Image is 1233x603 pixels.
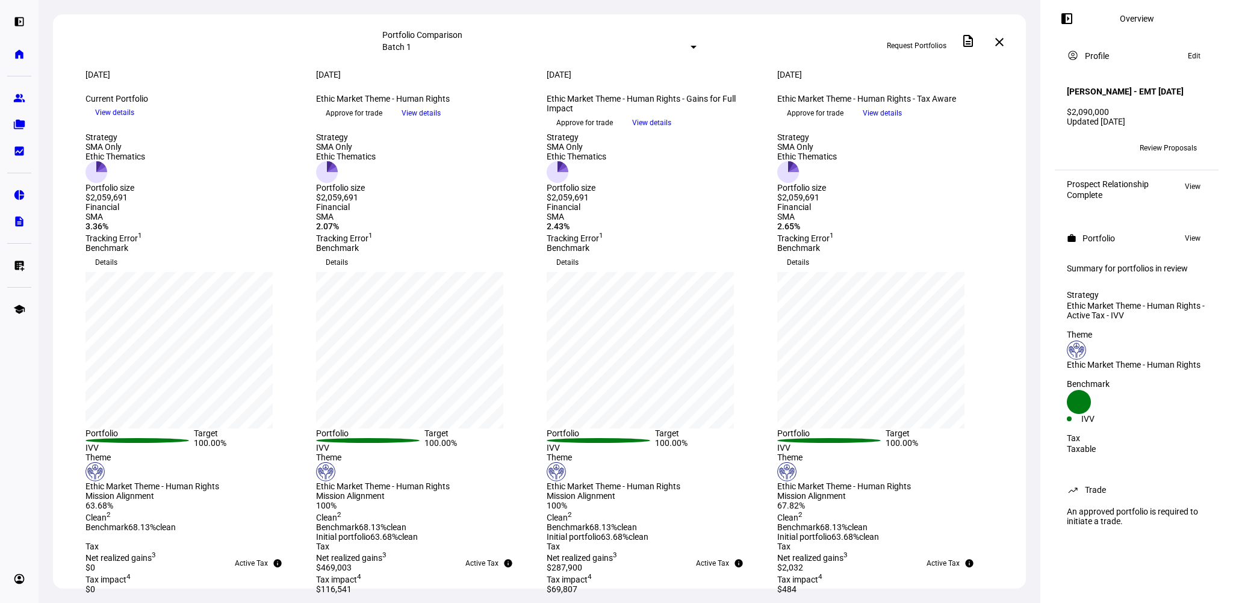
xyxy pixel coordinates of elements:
button: Edit [1182,49,1207,63]
div: [DATE] [85,70,302,79]
div: SMA Only [85,142,145,152]
div: SMA Only [777,142,837,152]
div: 2.65% [777,221,993,231]
div: Ethic Market Theme - Human Rights [316,481,532,491]
span: Benchmark [85,522,128,532]
sup: 3 [152,551,156,560]
span: 63.68% clean [831,532,879,542]
span: Review Proposals [1140,138,1197,158]
div: Tax [777,542,993,551]
div: Theme [85,453,302,462]
span: MK [1071,144,1082,152]
div: Mission Alignment [316,491,532,501]
div: Portfolio [1082,233,1115,243]
div: $0 [85,563,302,572]
sup: 2 [107,510,111,519]
div: $2,059,691 [547,193,606,202]
span: Approve for trade [787,104,843,123]
div: Benchmark [777,243,993,253]
eth-panel-overview-card-header: Trade [1067,483,1207,497]
div: SMA [85,212,302,221]
sup: 3 [843,551,848,560]
div: Ethic Market Theme - Human Rights [547,481,763,491]
div: Ethic Market Theme - Human Rights [85,481,302,491]
div: $2,059,691 [85,193,145,202]
div: Strategy [1067,290,1207,300]
div: Financial [777,202,993,212]
span: Tracking Error [85,233,142,243]
button: Approve for trade [777,104,853,123]
div: chart, 1 series [85,272,273,428]
div: Portfolio Comparison [382,30,697,40]
div: Prospect Relationship [1067,179,1149,189]
div: $2,059,691 [777,193,837,202]
sup: 2 [798,510,803,519]
eth-mat-symbol: description [13,215,25,227]
div: $287,900 [547,563,763,572]
div: 100.00% [886,438,994,453]
eth-mat-symbol: list_alt_add [13,259,25,271]
button: Approve for trade [316,104,392,123]
div: Portfolio [547,428,655,438]
span: 68.13% clean [820,522,868,532]
span: 63.68% clean [370,532,418,542]
span: Clean [777,513,803,522]
div: 100% [316,501,532,510]
button: View details [85,104,144,122]
h4: [PERSON_NAME] - EMT [DATE] [1067,87,1184,96]
span: Approve for trade [556,113,613,132]
div: 100.00% [424,438,533,453]
sup: 5 [378,594,382,602]
sup: 5 [839,594,843,602]
span: Clean [316,513,341,522]
div: chart, 1 series [316,272,503,428]
div: SMA [777,212,993,221]
a: bid_landscape [7,139,31,163]
div: [DATE] [547,70,763,79]
button: Details [316,253,358,272]
img: humanRights.colored.svg [85,462,105,481]
span: Edit [1188,49,1200,63]
div: An approved portfolio is required to initiate a trade. [1060,502,1214,531]
div: 3.36% [85,221,302,231]
button: Details [85,253,127,272]
img: humanRights.colored.svg [547,462,566,481]
eth-panel-overview-card-header: Portfolio [1067,231,1207,246]
span: Initial portfolio [547,532,601,542]
span: 68.13% clean [589,522,637,532]
span: Details [556,253,579,272]
div: Portfolio size [547,183,606,193]
div: Ethic Market Theme - Human Rights [777,481,993,491]
eth-mat-symbol: pie_chart [13,189,25,201]
button: View details [853,104,912,122]
div: 2.07% [316,221,532,231]
span: Benchmark [547,522,589,532]
mat-icon: work [1067,233,1076,243]
span: Net realized gains [777,553,848,563]
span: View details [95,104,134,122]
sup: 1 [830,231,834,240]
button: View details [392,104,450,122]
span: Tax impact [316,575,361,584]
img: humanRights.colored.svg [316,462,335,481]
div: Tax [85,542,302,551]
div: Portfolio size [85,183,145,193]
mat-icon: trending_up [1067,484,1079,496]
div: Ethic Market Theme - Human Rights - Gains for Full Impact [547,94,763,113]
sup: 5 [609,594,613,602]
a: View details [392,108,450,117]
div: Ethic Thematics [316,152,376,161]
span: View [1185,179,1200,194]
div: Portfolio size [777,183,837,193]
span: 68.13% clean [359,522,406,532]
div: Tax [316,542,532,551]
div: Strategy [547,132,606,142]
span: View details [632,114,671,132]
div: Target [655,428,763,438]
span: Details [787,253,809,272]
eth-mat-symbol: home [13,48,25,60]
sup: 1 [599,231,603,240]
button: Request Portfolios [877,36,956,55]
div: chart, 1 series [547,272,734,428]
span: Tracking Error [316,233,373,243]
